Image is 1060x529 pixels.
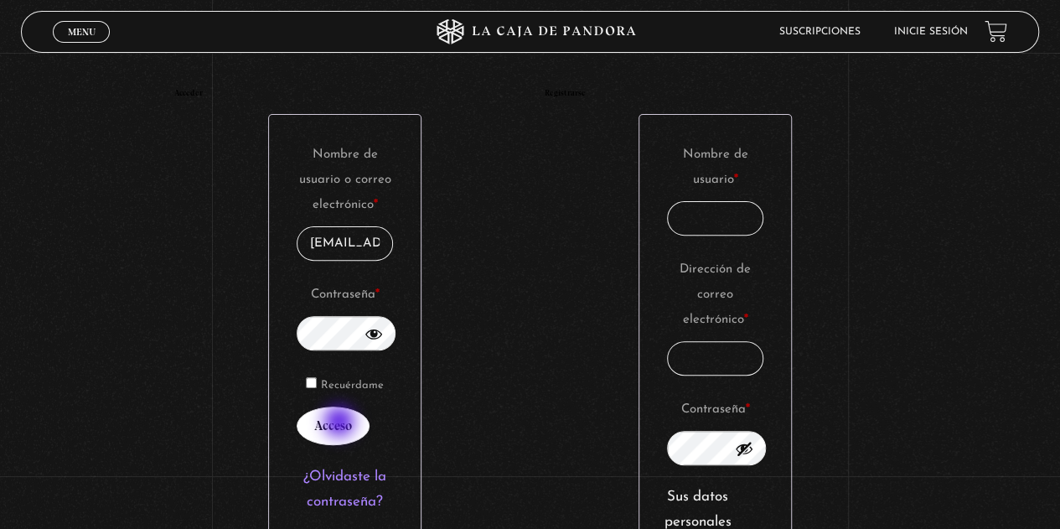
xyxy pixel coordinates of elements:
label: Contraseña [297,283,394,308]
a: View your shopping cart [985,20,1007,43]
button: Mostrar contraseña [735,439,753,458]
a: Inicie sesión [894,27,968,37]
button: Ocultar contraseña [365,324,383,343]
label: Nombre de usuario o correo electrónico [297,143,394,218]
h2: Registrarse [545,89,887,97]
label: Contraseña [667,397,764,423]
h2: Acceder [173,89,515,97]
button: Acceso [297,407,370,445]
a: Suscripciones [779,27,861,37]
span: Recuérdame [321,380,384,391]
label: Dirección de correo electrónico [667,257,764,333]
a: ¿Olvidaste la contraseña? [303,469,386,510]
span: Menu [68,27,96,37]
label: Nombre de usuario [667,143,764,193]
span: Cerrar [62,40,101,52]
input: Recuérdame [306,377,317,388]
